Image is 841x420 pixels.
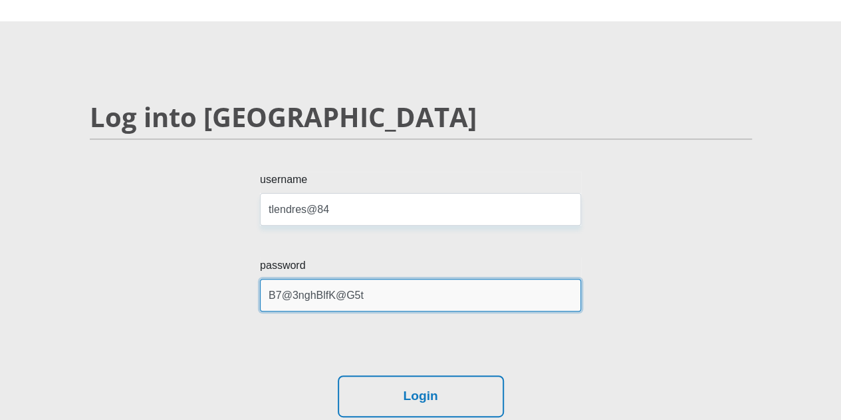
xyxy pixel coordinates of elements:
[90,101,752,133] h2: Log into [GEOGRAPHIC_DATA]
[260,172,581,193] label: username
[338,375,504,417] button: Login
[260,258,581,279] label: password
[260,193,581,226] input: Username
[260,279,581,312] input: Password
